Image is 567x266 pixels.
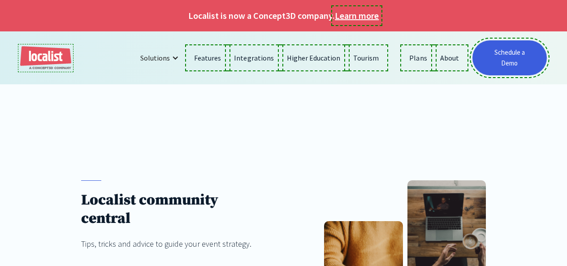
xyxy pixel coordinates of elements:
[228,47,280,69] a: Integrations
[281,47,347,69] a: Higher Education
[335,9,379,22] a: Learn more
[20,46,71,70] a: home
[347,47,385,69] a: Tourism
[403,47,433,69] a: Plans
[81,191,264,228] h1: Localist community central
[140,52,170,63] div: Solutions
[134,47,188,69] div: Solutions
[434,47,466,69] a: About
[188,47,228,69] a: Features
[81,238,264,250] div: Tips, tricks and advice to guide your event strategy.
[472,40,547,75] a: Schedule a Demo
